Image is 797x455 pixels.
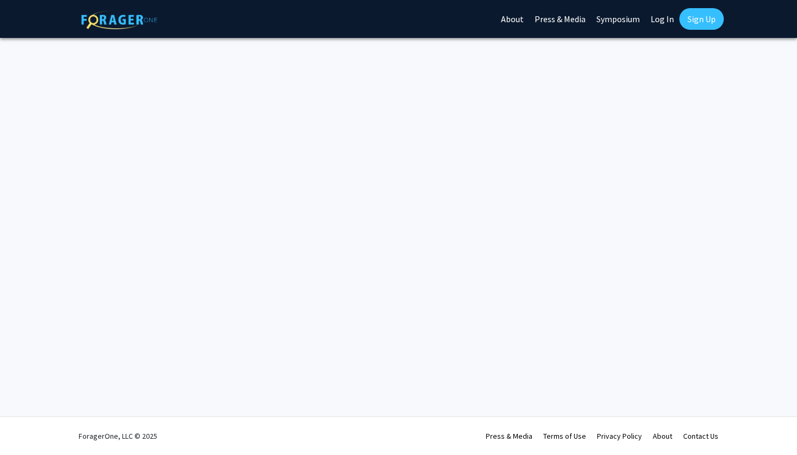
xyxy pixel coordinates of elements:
a: Press & Media [486,431,532,441]
img: ForagerOne Logo [81,10,157,29]
a: Contact Us [683,431,718,441]
a: Privacy Policy [597,431,642,441]
a: Sign Up [679,8,724,30]
div: ForagerOne, LLC © 2025 [79,417,157,455]
a: Terms of Use [543,431,586,441]
a: About [653,431,672,441]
